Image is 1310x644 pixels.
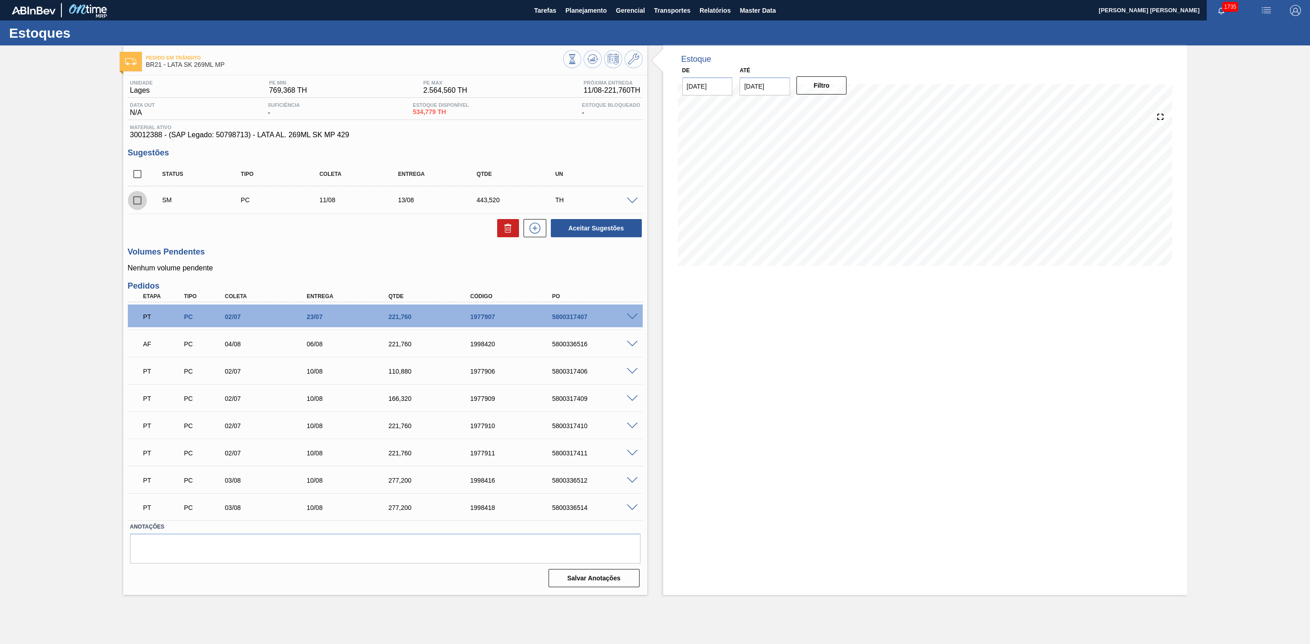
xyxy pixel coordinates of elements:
span: BR21 - LATA SK 269ML MP [146,61,563,68]
div: 02/07/2025 [222,395,317,402]
span: PE MAX [423,80,467,85]
div: Etapa [141,293,186,300]
button: Ir ao Master Data / Geral [625,50,643,68]
div: 03/08/2025 [222,504,317,511]
div: Aceitar Sugestões [546,218,643,238]
div: 02/07/2025 [222,313,317,320]
div: 1998420 [468,340,562,348]
img: Logout [1290,5,1301,16]
span: Estoque Bloqueado [582,102,640,108]
span: Master Data [740,5,776,16]
div: Entrega [304,293,398,300]
p: PT [143,422,184,429]
div: 04/08/2025 [222,340,317,348]
div: Pedido em Trânsito [141,470,186,490]
span: Pedido em Trânsito [146,55,563,60]
span: 11/08 - 221,760 TH [584,86,640,95]
p: PT [143,395,184,402]
div: 02/07/2025 [222,422,317,429]
span: Tarefas [534,5,556,16]
p: AF [143,340,184,348]
div: 5800336512 [550,477,644,484]
h3: Volumes Pendentes [128,247,643,257]
div: Tipo [238,171,328,177]
div: Pedido de Compra [181,504,227,511]
div: 5800317409 [550,395,644,402]
div: 277,200 [386,504,480,511]
div: 13/08/2025 [396,196,486,204]
div: Pedido em Trânsito [141,389,186,409]
button: Filtro [796,76,847,95]
div: 10/08/2025 [304,449,398,457]
div: 11/08/2025 [317,196,407,204]
div: - [266,102,302,117]
div: Nova sugestão [519,219,546,237]
div: 110,880 [386,368,480,375]
div: Qtde [474,171,564,177]
div: 1998418 [468,504,562,511]
div: 23/07/2025 [304,313,398,320]
span: Unidade [130,80,153,85]
div: Pedido de Compra [181,449,227,457]
button: Visão Geral dos Estoques [563,50,581,68]
span: 769,368 TH [269,86,307,95]
span: PE MIN [269,80,307,85]
p: PT [143,313,184,320]
div: Pedido em Trânsito [141,443,186,463]
h1: Estoques [9,28,171,38]
span: Material ativo [130,125,640,130]
div: 1977907 [468,313,562,320]
div: Pedido de Compra [181,340,227,348]
div: 5800317407 [550,313,644,320]
div: Pedido de Compra [181,395,227,402]
span: 534,779 TH [413,109,469,115]
p: PT [143,368,184,375]
div: 1998416 [468,477,562,484]
h3: Pedidos [128,281,643,291]
div: Pedido em Trânsito [141,361,186,381]
div: 5800317406 [550,368,644,375]
div: 1977906 [468,368,562,375]
div: 10/08/2025 [304,422,398,429]
input: dd/mm/yyyy [682,77,733,95]
div: Tipo [181,293,227,300]
span: 2.564,560 TH [423,86,467,95]
span: Gerencial [616,5,645,16]
span: Estoque Disponível [413,102,469,108]
button: Salvar Anotações [549,569,640,587]
span: Data out [130,102,155,108]
span: Relatórios [700,5,731,16]
div: 221,760 [386,422,480,429]
div: 02/07/2025 [222,449,317,457]
div: 02/07/2025 [222,368,317,375]
label: Até [740,67,750,74]
div: 10/08/2025 [304,504,398,511]
div: 221,760 [386,313,480,320]
p: Nenhum volume pendente [128,264,643,272]
div: 10/08/2025 [304,477,398,484]
div: 1977909 [468,395,562,402]
div: 1977911 [468,449,562,457]
p: PT [143,504,184,511]
div: Pedido em Trânsito [141,498,186,518]
div: Estoque [681,55,711,64]
span: 1735 [1222,2,1238,12]
button: Aceitar Sugestões [551,219,642,237]
label: Anotações [130,520,640,534]
div: - [579,102,642,117]
div: Aguardando Faturamento [141,334,186,354]
div: 03/08/2025 [222,477,317,484]
div: Coleta [317,171,407,177]
div: UN [553,171,643,177]
div: 5800317410 [550,422,644,429]
span: Próxima Entrega [584,80,640,85]
span: Transportes [654,5,690,16]
div: 10/08/2025 [304,395,398,402]
div: TH [553,196,643,204]
div: Pedido de Compra [181,368,227,375]
p: PT [143,477,184,484]
span: Planejamento [565,5,607,16]
div: 06/08/2025 [304,340,398,348]
div: Código [468,293,562,300]
div: Pedido em Trânsito [141,307,186,327]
